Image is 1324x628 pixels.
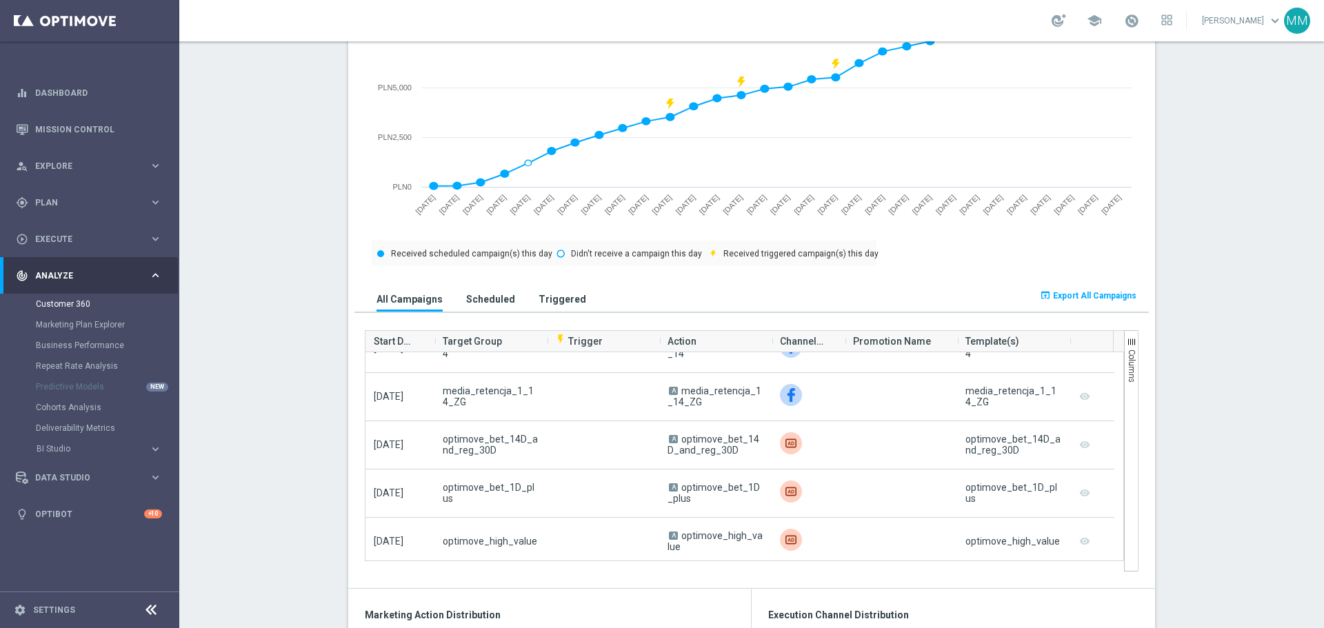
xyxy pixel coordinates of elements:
span: BI Studio [37,445,135,453]
span: Columns [1127,350,1136,383]
i: flash_on [555,334,566,345]
div: Analyze [16,270,149,282]
div: Repeat Rate Analysis [36,356,178,376]
a: Business Performance [36,340,143,351]
div: Facebook Custom Audience [780,384,802,406]
span: keyboard_arrow_down [1267,13,1283,28]
a: Optibot [35,496,144,532]
span: Action [668,327,696,355]
div: Plan [16,196,149,209]
text: [DATE] [910,193,933,216]
text: [DATE] [934,193,957,216]
h3: Scheduled [466,293,515,305]
span: optimove_high_value [443,536,537,547]
span: [DATE] [374,439,403,450]
text: Didn't receive a campaign this day [571,249,702,259]
a: Dashboard [35,74,162,111]
button: lightbulb Optibot +10 [15,509,163,520]
text: PLN0 [392,183,412,191]
text: [DATE] [437,193,460,216]
text: [DATE] [721,193,744,216]
span: Analyze [35,272,149,280]
text: [DATE] [627,193,650,216]
button: Mission Control [15,124,163,135]
text: PLN5,000 [378,83,412,92]
i: keyboard_arrow_right [149,471,162,484]
div: track_changes Analyze keyboard_arrow_right [15,270,163,281]
text: [DATE] [1076,193,1099,216]
span: Template(s) [965,327,1019,355]
div: Criteo [780,432,802,454]
button: equalizer Dashboard [15,88,163,99]
text: [DATE] [840,193,863,216]
div: Business Performance [36,335,178,356]
text: Received scheduled campaign(s) this day [391,249,552,259]
text: [DATE] [1052,193,1075,216]
i: keyboard_arrow_right [149,159,162,172]
span: [DATE] [374,536,403,547]
span: Trigger [555,336,603,347]
text: [DATE] [887,193,910,216]
div: Deliverability Metrics [36,418,178,438]
h3: Triggered [539,293,586,305]
span: Explore [35,162,149,170]
text: [DATE] [556,193,579,216]
text: [DATE] [579,193,602,216]
i: person_search [16,160,28,172]
div: media_retencja_1_14_ZG [965,385,1061,407]
a: Repeat Rate Analysis [36,361,143,372]
div: Dashboard [16,74,162,111]
div: Cohorts Analysis [36,397,178,418]
button: BI Studio keyboard_arrow_right [36,443,163,454]
div: Data Studio [16,472,149,484]
a: Marketing Plan Explorer [36,319,143,330]
div: optimove_bet_14D_and_reg_30D [965,434,1061,456]
text: [DATE] [769,193,792,216]
div: NEW [146,383,168,392]
text: [DATE] [508,193,531,216]
text: [DATE] [792,193,815,216]
i: lightbulb [16,508,28,520]
h3: All Campaigns [377,293,443,305]
div: Criteo [780,529,802,551]
text: [DATE] [863,193,886,216]
div: BI Studio [36,438,178,459]
text: [DATE] [981,193,1004,216]
text: [DATE] [532,193,555,216]
text: Received triggered campaign(s) this day [723,249,879,259]
span: optimove_bet_1D_plus [668,482,760,504]
a: Deliverability Metrics [36,423,143,434]
span: Execute [35,235,149,243]
i: open_in_browser [1040,290,1051,301]
text: [DATE] [958,193,981,216]
span: A [669,387,678,395]
div: optimove_high_value [965,536,1060,547]
button: All Campaigns [373,286,446,312]
text: [DATE] [603,193,626,216]
div: MM [1284,8,1310,34]
span: A [669,435,678,443]
button: person_search Explore keyboard_arrow_right [15,161,163,172]
button: Scheduled [463,286,519,312]
span: A [669,531,678,540]
h3: Marketing Action Distribution [365,609,734,621]
button: Triggered [535,286,590,312]
i: gps_fixed [16,196,28,209]
span: A [669,483,678,492]
i: equalizer [16,87,28,99]
text: [DATE] [745,193,768,216]
div: Optibot [16,496,162,532]
a: Cohorts Analysis [36,402,143,413]
span: school [1087,13,1102,28]
text: [DATE] [650,193,673,216]
a: Customer 360 [36,298,143,310]
button: gps_fixed Plan keyboard_arrow_right [15,197,163,208]
div: Predictive Models [36,376,178,397]
i: keyboard_arrow_right [149,196,162,209]
text: [DATE] [1029,193,1052,216]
